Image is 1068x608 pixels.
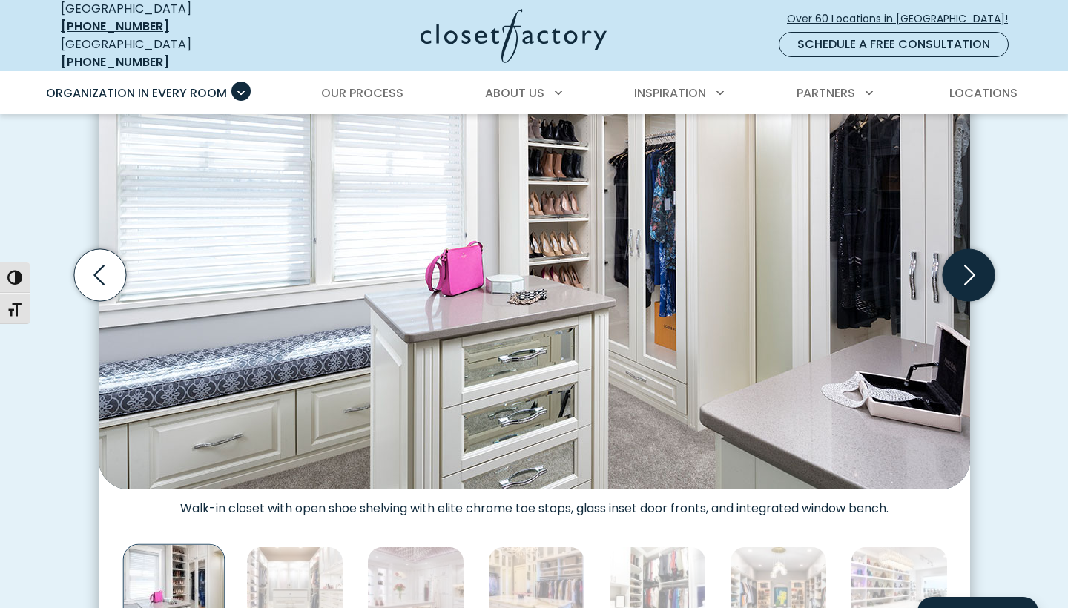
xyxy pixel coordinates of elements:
[779,32,1009,57] a: Schedule a Free Consultation
[949,85,1018,102] span: Locations
[321,85,403,102] span: Our Process
[68,243,132,307] button: Previous slide
[634,85,706,102] span: Inspiration
[786,6,1021,32] a: Over 60 Locations in [GEOGRAPHIC_DATA]!
[485,85,544,102] span: About Us
[61,53,169,70] a: [PHONE_NUMBER]
[797,85,855,102] span: Partners
[36,73,1032,114] nav: Primary Menu
[99,489,970,516] figcaption: Walk-in closet with open shoe shelving with elite chrome toe stops, glass inset door fronts, and ...
[99,33,970,489] img: Walk-in closet with open shoe shelving with elite chrome toe stops, glass inset door fronts, and ...
[46,85,227,102] span: Organization in Every Room
[421,9,607,63] img: Closet Factory Logo
[937,243,1001,307] button: Next slide
[61,18,169,35] a: [PHONE_NUMBER]
[787,11,1020,27] span: Over 60 Locations in [GEOGRAPHIC_DATA]!
[61,36,276,71] div: [GEOGRAPHIC_DATA]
